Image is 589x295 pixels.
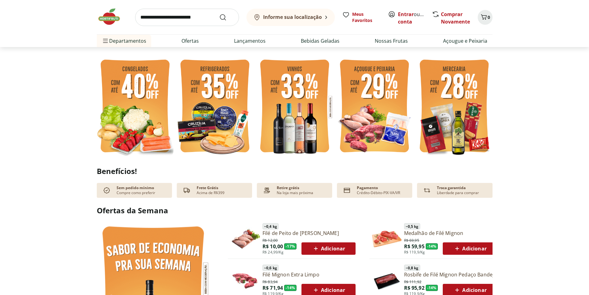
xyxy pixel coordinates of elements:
[256,56,333,158] img: vinho
[453,286,486,294] span: Adicionar
[336,56,413,158] img: açougue
[404,223,420,229] span: ~ 0,5 kg
[197,185,218,190] p: Frete Grátis
[478,10,493,25] button: Carrinho
[375,37,408,45] a: Nossas Frutas
[404,243,425,250] span: R$ 59,95
[398,11,425,25] span: ou
[404,284,425,291] span: R$ 95,92
[102,185,112,195] img: check
[426,243,438,249] span: - 14 %
[234,37,266,45] a: Lançamentos
[443,37,487,45] a: Açougue e Peixaria
[117,190,155,195] p: Compre como preferir
[181,37,199,45] a: Ofertas
[301,37,339,45] a: Bebidas Geladas
[437,185,466,190] p: Troca garantida
[416,56,493,158] img: mercearia
[404,237,419,243] span: R$ 69,95
[404,230,497,236] a: Medalhão de Filé Mignon
[246,9,335,26] button: Informe sua localização
[262,237,278,243] span: R$ 12,00
[262,185,272,195] img: payment
[177,56,253,158] img: refrigerados
[102,33,109,48] button: Menu
[117,185,154,190] p: Sem pedido mínimo
[342,11,381,24] a: Meus Favoritos
[488,14,490,20] span: 0
[263,14,322,20] b: Informe sua localização
[277,190,313,195] p: Na loja mais próxima
[219,14,234,21] button: Submit Search
[284,243,297,249] span: - 17 %
[453,245,486,252] span: Adicionar
[357,185,378,190] p: Pagamento
[398,11,432,25] a: Criar conta
[437,190,479,195] p: Liberdade para comprar
[97,7,128,26] img: Hortifruti
[262,271,356,278] a: Filé Mignon Extra Limpo
[342,185,352,195] img: card
[404,250,425,255] span: R$ 119,9/Kg
[301,242,356,255] button: Adicionar
[426,285,438,291] span: - 14 %
[443,242,497,255] button: Adicionar
[262,230,356,236] a: Filé de Peito de [PERSON_NAME]
[312,245,345,252] span: Adicionar
[230,224,260,254] img: Filé de Peito de Frango Resfriado
[182,185,192,195] img: truck
[284,285,297,291] span: - 14 %
[197,190,224,195] p: Acima de R$399
[352,11,381,24] span: Meus Favoritos
[277,185,299,190] p: Retire grátis
[97,56,173,158] img: feira
[404,278,421,284] span: R$ 111,92
[262,250,284,255] span: R$ 24,99/Kg
[357,190,400,195] p: Crédito-Débito-PIX-VA/VR
[262,284,283,291] span: R$ 71,94
[262,265,279,271] span: ~ 0,6 kg
[422,185,432,195] img: Devolução
[312,286,345,294] span: Adicionar
[262,243,283,250] span: R$ 10,00
[262,278,278,284] span: R$ 83,94
[102,33,146,48] span: Departamentos
[97,205,493,216] h2: Ofertas da Semana
[404,265,420,271] span: ~ 0,8 kg
[135,9,239,26] input: search
[404,271,497,278] a: Rosbife de Filé Mignon Pedaço Bandeja
[262,223,279,229] span: ~ 0,4 kg
[441,11,470,25] a: Comprar Novamente
[398,11,414,18] a: Entrar
[97,167,493,176] h2: Benefícios!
